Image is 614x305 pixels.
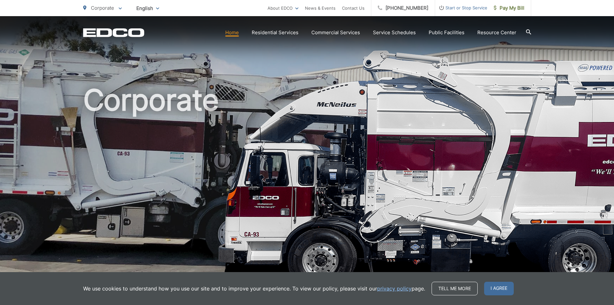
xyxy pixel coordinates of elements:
a: Tell me more [432,282,478,295]
a: Contact Us [342,4,365,12]
a: Service Schedules [373,29,416,36]
a: Residential Services [252,29,298,36]
a: Home [225,29,239,36]
h1: Corporate [83,84,531,288]
a: About EDCO [268,4,298,12]
a: Resource Center [477,29,516,36]
span: English [132,3,164,14]
p: We use cookies to understand how you use our site and to improve your experience. To view our pol... [83,285,425,292]
span: I agree [484,282,514,295]
span: Corporate [91,5,114,11]
a: privacy policy [377,285,412,292]
a: EDCD logo. Return to the homepage. [83,28,144,37]
a: News & Events [305,4,336,12]
a: Commercial Services [311,29,360,36]
span: Pay My Bill [494,4,524,12]
a: Public Facilities [429,29,464,36]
